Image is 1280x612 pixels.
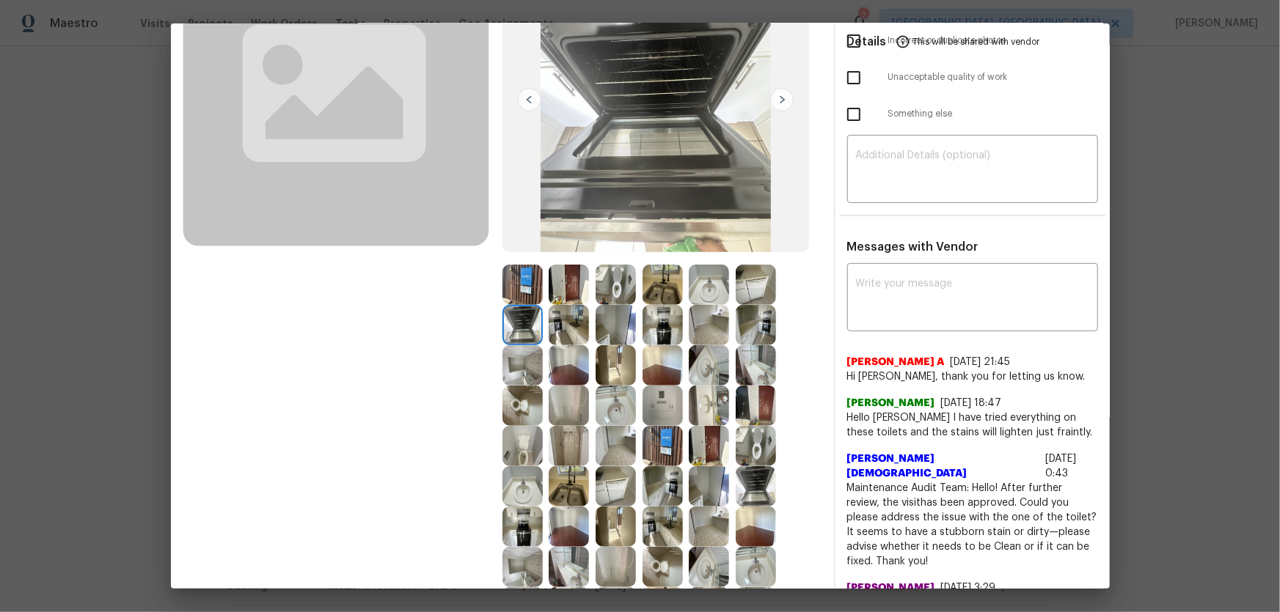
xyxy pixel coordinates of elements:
img: right-chevron-button-url [770,88,794,111]
span: [PERSON_NAME] [847,580,935,595]
div: Unacceptable quality of work [835,59,1110,96]
span: Hello [PERSON_NAME] I have tried everything on these toilets and the stains will lighten just fra... [847,410,1098,440]
div: Something else [835,96,1110,133]
span: Maintenance Audit Team: Hello! After further review, the visithas been approved. Could you please... [847,481,1098,569]
span: [PERSON_NAME][DEMOGRAPHIC_DATA] [847,451,1040,481]
span: Something else [888,108,1098,120]
img: left-chevron-button-url [518,88,541,111]
span: Hi [PERSON_NAME], thank you for letting us know. [847,369,1098,384]
span: [DATE] 3:29 [941,583,996,593]
span: [DATE] 18:47 [941,398,1002,408]
span: Unacceptable quality of work [888,71,1098,84]
span: Details [847,23,887,59]
span: [DATE] 0:43 [1045,454,1076,479]
span: [PERSON_NAME] [847,396,935,410]
span: This will be shared with vendor [913,23,1040,59]
span: [PERSON_NAME] A [847,355,945,369]
span: Messages with Vendor [847,241,979,253]
span: [DATE] 21:45 [951,357,1011,367]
